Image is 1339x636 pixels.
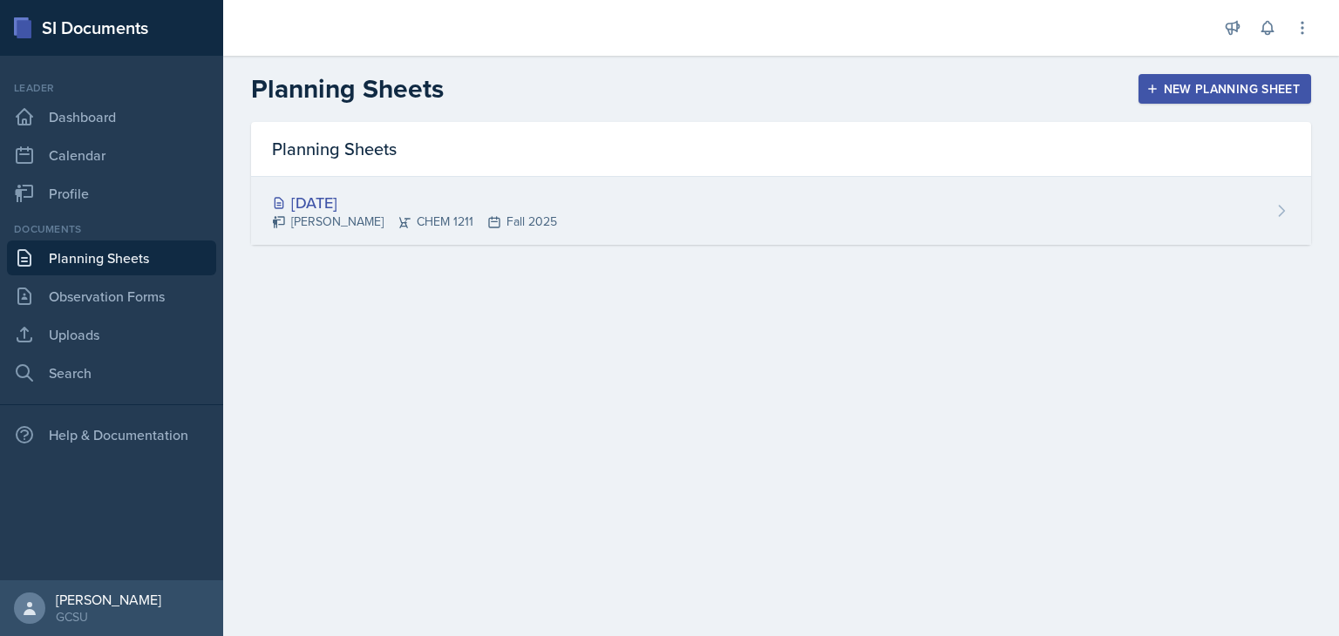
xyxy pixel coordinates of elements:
[7,221,216,237] div: Documents
[251,122,1311,177] div: Planning Sheets
[7,176,216,211] a: Profile
[7,240,216,275] a: Planning Sheets
[7,138,216,173] a: Calendar
[251,177,1311,245] a: [DATE] [PERSON_NAME]CHEM 1211Fall 2025
[7,279,216,314] a: Observation Forms
[7,417,216,452] div: Help & Documentation
[7,317,216,352] a: Uploads
[1138,74,1311,104] button: New Planning Sheet
[56,591,161,608] div: [PERSON_NAME]
[1150,82,1300,96] div: New Planning Sheet
[7,355,216,390] a: Search
[7,80,216,96] div: Leader
[56,608,161,626] div: GCSU
[7,99,216,134] a: Dashboard
[251,73,444,105] h2: Planning Sheets
[272,213,557,231] div: [PERSON_NAME] CHEM 1211 Fall 2025
[272,191,557,214] div: [DATE]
